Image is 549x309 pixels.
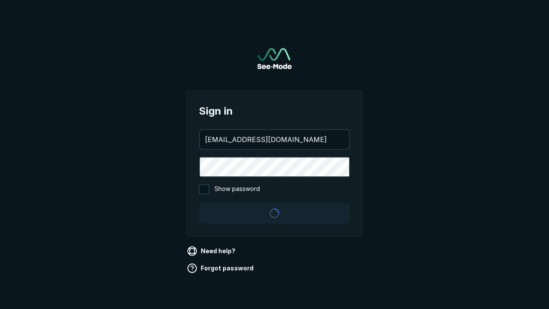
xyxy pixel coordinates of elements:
input: your@email.com [200,130,349,149]
span: Show password [214,184,260,194]
img: See-Mode Logo [257,48,292,69]
span: Sign in [199,103,350,119]
a: Need help? [185,244,239,258]
a: Forgot password [185,261,257,275]
a: Go to sign in [257,48,292,69]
